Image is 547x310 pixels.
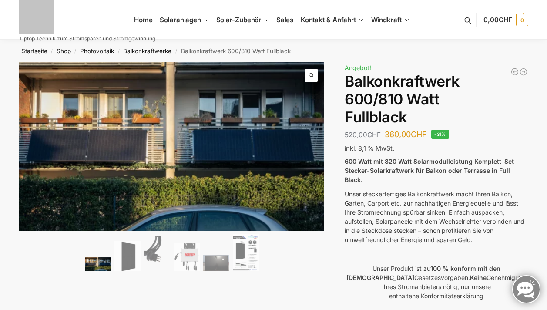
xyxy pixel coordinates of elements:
[345,158,514,183] strong: 600 Watt mit 820 Watt Solarmodulleistung Komplett-Set Stecker-Solarkraftwerk für Balkon oder Terr...
[160,16,201,24] span: Solaranlagen
[71,48,80,55] span: /
[3,40,544,62] nav: Breadcrumb
[114,48,123,55] span: /
[345,64,371,71] span: Angebot!
[144,236,170,271] img: Anschlusskabel-3meter_schweizer-stecker
[345,189,528,244] p: Unser steckerfertiges Balkonkraftwerk macht Ihren Balkon, Garten, Carport etc. zur nachhaltigen E...
[233,234,259,271] img: Balkonkraftwerk 600/810 Watt Fullblack – Bild 6
[47,48,57,55] span: /
[516,14,528,26] span: 0
[367,0,413,40] a: Windkraft
[171,48,181,55] span: /
[499,16,512,24] span: CHF
[345,264,528,300] p: Unser Produkt ist zu Gesetzesvorgaben. Genehmigung Ihres Stromanbieters nötig, nur unsere enthalt...
[301,16,356,24] span: Kontakt & Anfahrt
[519,67,528,76] a: Balkonkraftwerk 405/600 Watt erweiterbar
[80,47,114,54] a: Photovoltaik
[19,62,325,231] img: Balkonkraftwerk 600/810 Watt Fullblack 1
[203,255,229,271] img: Balkonkraftwerk 600/810 Watt Fullblack – Bild 5
[367,131,381,139] span: CHF
[57,47,71,54] a: Shop
[85,257,111,271] img: 2 Balkonkraftwerke
[346,265,500,281] strong: 100 % konform mit den [DEMOGRAPHIC_DATA]
[385,130,427,139] bdi: 360,00
[212,0,272,40] a: Solar-Zubehör
[345,73,528,126] h1: Balkonkraftwerk 600/810 Watt Fullblack
[174,243,200,271] img: NEP 800 Drosselbar auf 600 Watt
[114,241,141,271] img: TommaTech Vorderseite
[431,130,449,139] span: -31%
[123,47,171,54] a: Balkonkraftwerke
[411,130,427,139] span: CHF
[276,16,294,24] span: Sales
[483,16,512,24] span: 0,00
[510,67,519,76] a: Balkonkraftwerk 445/600 Watt Bificial
[345,145,394,152] span: inkl. 8,1 % MwSt.
[483,7,528,33] a: 0,00CHF 0
[371,16,402,24] span: Windkraft
[21,47,47,54] a: Startseite
[216,16,262,24] span: Solar-Zubehör
[470,274,487,281] strong: Keine
[345,131,381,139] bdi: 520,00
[297,0,367,40] a: Kontakt & Anfahrt
[156,0,212,40] a: Solaranlagen
[272,0,297,40] a: Sales
[19,36,155,41] p: Tiptop Technik zum Stromsparen und Stromgewinnung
